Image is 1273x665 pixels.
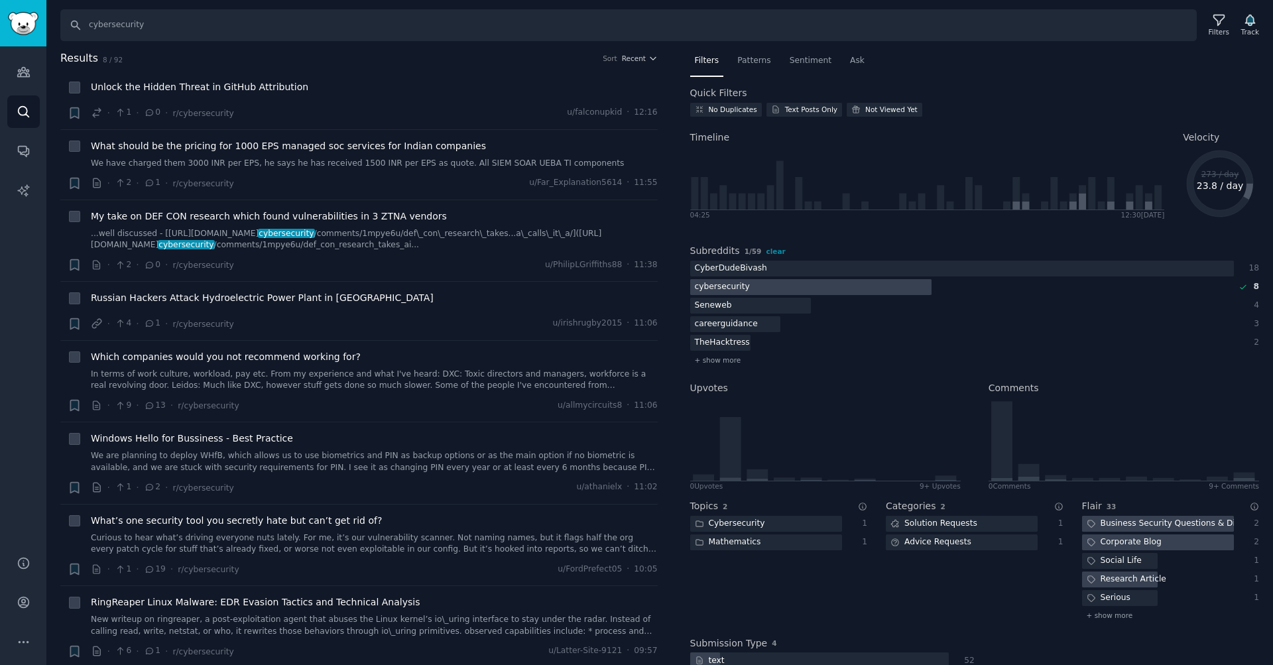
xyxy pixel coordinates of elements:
a: We have charged them 3000 INR per EPS, he says he has received 1500 INR per EPS as quote. All SIE... [91,158,658,170]
div: 2 [1248,518,1260,530]
span: 0 [144,259,160,271]
a: Which companies would you not recommend working for? [91,350,361,364]
span: · [107,176,110,190]
h2: Upvotes [690,381,728,395]
span: · [107,644,110,658]
h2: Topics [690,499,719,513]
div: 1 [1248,555,1260,567]
span: · [627,564,629,575]
span: Recent [622,54,646,63]
h2: Subreddits [690,244,740,258]
span: u/PhilipLGriffiths88 [545,259,622,271]
div: CyberDudeBivash [690,261,772,277]
div: 8 [1248,281,1260,293]
span: Windows Hello for Bussiness - Best Practice [91,432,293,446]
span: · [170,562,173,576]
div: 1 [1248,592,1260,604]
a: New writeup on ringreaper, a post-exploitation agent that abuses the Linux kernel’s io\_uring int... [91,614,658,637]
span: r/cybersecurity [178,401,239,410]
div: TheHacktress [690,335,755,351]
span: Filters [695,55,719,67]
span: Velocity [1183,131,1219,145]
span: · [165,176,168,190]
span: 09:57 [634,645,657,657]
div: 9+ Upvotes [920,481,961,491]
h2: Comments [989,381,1039,395]
div: Corporate Blog [1082,534,1166,551]
div: Solution Requests [886,516,982,532]
span: · [165,481,168,495]
span: · [627,481,629,493]
div: Cybersecurity [690,516,770,532]
span: · [136,258,139,272]
span: 2 [940,503,945,511]
span: 13 [144,400,166,412]
span: · [627,318,629,330]
span: u/falconupkid [567,107,622,119]
span: What’s one security tool you secretly hate but can’t get rid of? [91,514,382,528]
div: 4 [1248,300,1260,312]
span: · [165,106,168,120]
span: r/cybersecurity [172,320,233,329]
span: u/FordPrefect05 [558,564,622,575]
a: Russian Hackers Attack Hydroelectric Power Plant in [GEOGRAPHIC_DATA] [91,291,434,305]
a: What should be the pricing for 1000 EPS managed soc services for Indian companies [91,139,486,153]
span: 2 [115,259,131,271]
div: Serious [1082,590,1135,607]
span: · [170,398,173,412]
div: Filters [1209,27,1229,36]
span: · [136,644,139,658]
span: · [627,400,629,412]
span: cybersecurity [158,240,215,249]
span: 4 [772,639,776,647]
div: 2 [1248,337,1260,349]
span: 2 [723,503,727,511]
div: 3 [1248,318,1260,330]
div: Track [1241,27,1259,36]
div: 2 [1248,536,1260,548]
span: 11:55 [634,177,657,189]
span: · [136,481,139,495]
a: We are planning to deploy WHfB, which allows us to use biometrics and PIN as backup options or as... [91,450,658,473]
span: + show more [1087,611,1133,620]
span: · [136,398,139,412]
span: 1 [115,107,131,119]
div: Business Security Questions & Discussion [1082,516,1234,532]
span: 1 [144,318,160,330]
div: 0 Upvote s [690,481,723,491]
div: 1 [1052,536,1063,548]
div: Sort [603,54,617,63]
span: · [627,107,629,119]
span: 1 / 59 [745,247,762,255]
span: · [107,106,110,120]
span: u/Latter-Site-9121 [548,645,622,657]
span: Results [60,50,98,67]
div: 1 [1248,574,1260,585]
span: · [136,106,139,120]
a: RingReaper Linux Malware: EDR Evasion Tactics and Technical Analysis [91,595,420,609]
div: 12:30 [DATE] [1121,210,1164,219]
div: 9+ Comments [1209,481,1259,491]
span: 19 [144,564,166,575]
span: 1 [115,564,131,575]
span: 1 [144,177,160,189]
span: · [107,317,110,331]
h2: Submission Type [690,636,768,650]
span: u/allmycircuits8 [558,400,622,412]
span: · [107,398,110,412]
span: 0 [144,107,160,119]
span: · [107,481,110,495]
span: 8 / 92 [103,56,123,64]
span: 10:05 [634,564,657,575]
span: 2 [144,481,160,493]
span: 11:06 [634,318,657,330]
text: 273 / day [1201,170,1239,179]
span: · [165,258,168,272]
a: Unlock the Hidden Threat in GitHub Attribution [91,80,308,94]
span: clear [766,247,785,255]
div: Not Viewed Yet [865,105,918,114]
span: 12:16 [634,107,657,119]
